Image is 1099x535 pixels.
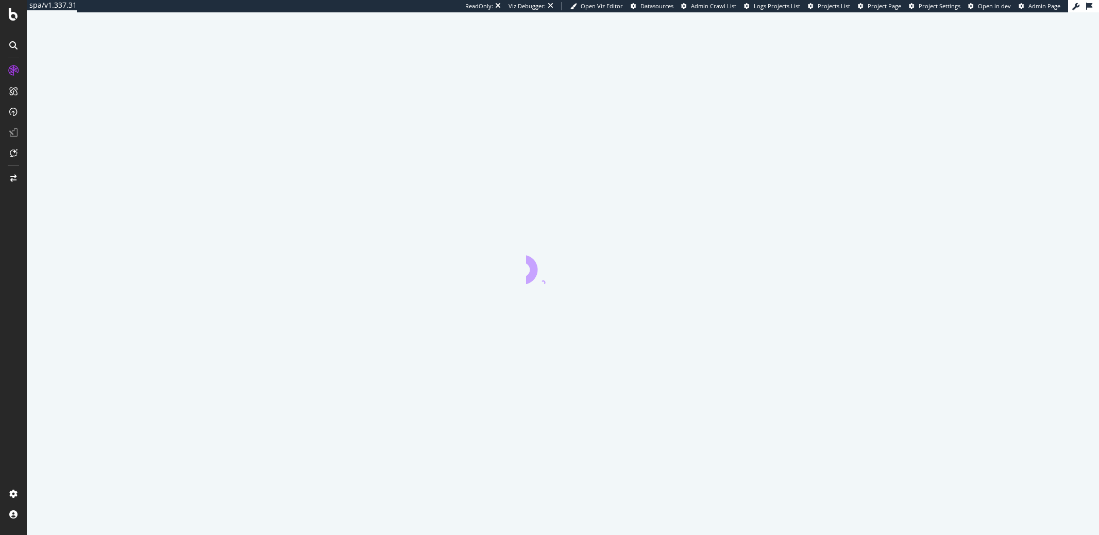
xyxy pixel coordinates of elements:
[526,247,600,284] div: animation
[640,2,673,10] span: Datasources
[631,2,673,10] a: Datasources
[968,2,1011,10] a: Open in dev
[570,2,623,10] a: Open Viz Editor
[465,2,493,10] div: ReadOnly:
[909,2,960,10] a: Project Settings
[744,2,800,10] a: Logs Projects List
[509,2,546,10] div: Viz Debugger:
[691,2,736,10] span: Admin Crawl List
[868,2,901,10] span: Project Page
[978,2,1011,10] span: Open in dev
[1019,2,1060,10] a: Admin Page
[808,2,850,10] a: Projects List
[818,2,850,10] span: Projects List
[581,2,623,10] span: Open Viz Editor
[1028,2,1060,10] span: Admin Page
[681,2,736,10] a: Admin Crawl List
[754,2,800,10] span: Logs Projects List
[919,2,960,10] span: Project Settings
[858,2,901,10] a: Project Page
